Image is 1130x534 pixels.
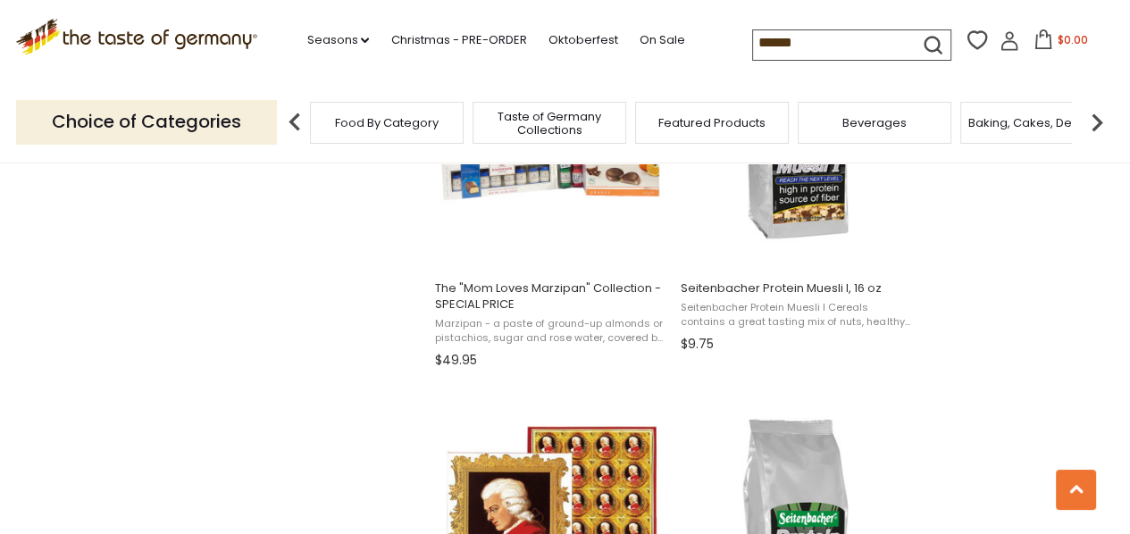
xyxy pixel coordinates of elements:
[435,280,666,313] span: The "Mom Loves Marzipan" Collection - SPECIAL PRICE
[478,110,621,137] a: Taste of Germany Collections
[335,116,439,129] a: Food By Category
[968,116,1107,129] a: Baking, Cakes, Desserts
[277,104,313,140] img: previous arrow
[658,116,766,129] a: Featured Products
[842,116,907,129] a: Beverages
[390,30,526,50] a: Christmas - PRE-ORDER
[435,351,477,370] span: $49.95
[1079,104,1115,140] img: next arrow
[681,280,912,296] span: Seitenbacher Protein Muesli I, 16 oz
[1057,32,1087,47] span: $0.00
[639,30,684,50] a: On Sale
[1023,29,1099,56] button: $0.00
[681,301,912,329] span: Seitenbacher Protein Muesli I Cereals contains a great tasting mix of nuts, healthy whole grain c...
[435,317,666,345] span: Marzipan - a paste of ground-up almonds or pistachios, sugar and rose water, covered by milk or d...
[16,100,277,144] p: Choice of Categories
[681,335,714,354] span: $9.75
[306,30,369,50] a: Seasons
[548,30,617,50] a: Oktoberfest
